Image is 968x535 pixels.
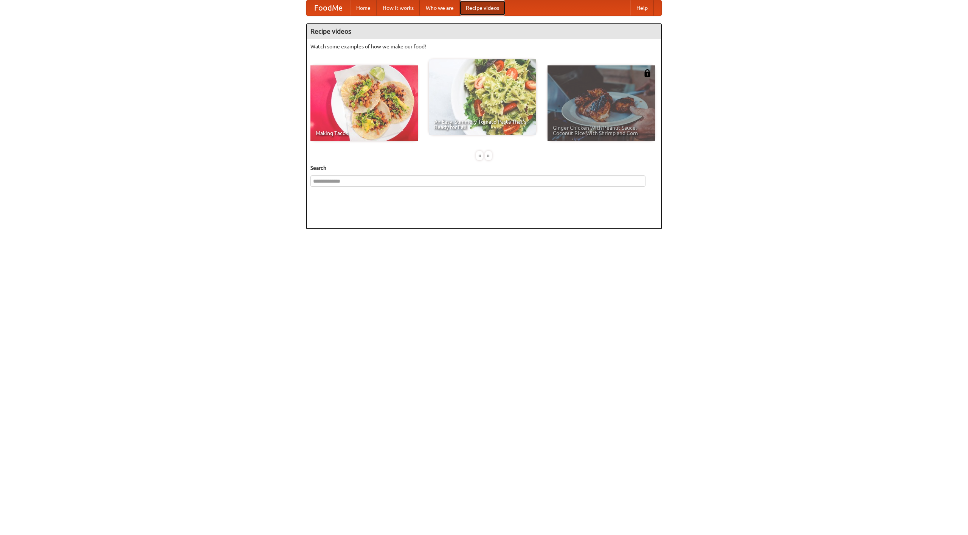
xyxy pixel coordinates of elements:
a: An Easy, Summery Tomato Pasta That's Ready for Fall [429,59,536,135]
div: « [476,151,483,160]
div: » [485,151,492,160]
img: 483408.png [644,69,651,77]
h5: Search [310,164,658,172]
a: How it works [377,0,420,16]
a: Help [630,0,654,16]
a: Making Tacos [310,65,418,141]
span: An Easy, Summery Tomato Pasta That's Ready for Fall [434,119,531,130]
p: Watch some examples of how we make our food! [310,43,658,50]
a: Who we are [420,0,460,16]
a: Recipe videos [460,0,505,16]
span: Making Tacos [316,130,413,136]
a: Home [350,0,377,16]
a: FoodMe [307,0,350,16]
h4: Recipe videos [307,24,661,39]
